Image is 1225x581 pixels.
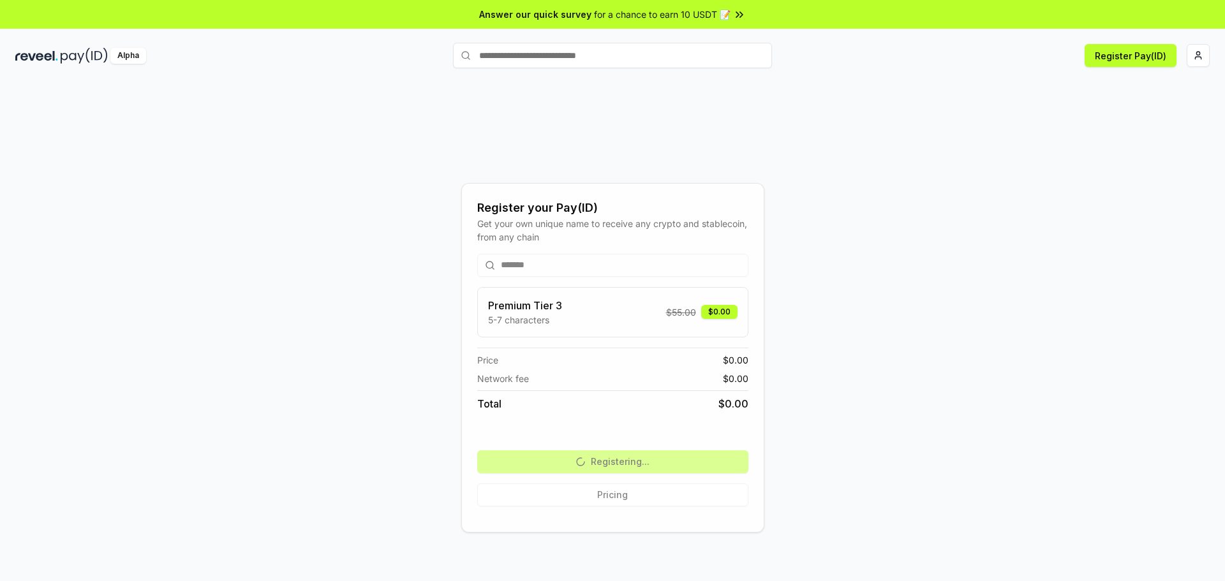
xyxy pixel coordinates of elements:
div: Register your Pay(ID) [477,199,748,217]
div: Alpha [110,48,146,64]
div: Get your own unique name to receive any crypto and stablecoin, from any chain [477,217,748,244]
span: Network fee [477,372,529,385]
span: $ 0.00 [723,372,748,385]
span: $ 0.00 [718,396,748,411]
img: pay_id [61,48,108,64]
img: reveel_dark [15,48,58,64]
span: Answer our quick survey [479,8,591,21]
button: Register Pay(ID) [1085,44,1177,67]
span: $ 0.00 [723,353,748,367]
span: for a chance to earn 10 USDT 📝 [594,8,731,21]
span: $ 55.00 [666,305,696,319]
span: Price [477,353,498,367]
p: 5-7 characters [488,313,562,327]
span: Total [477,396,501,411]
h3: Premium Tier 3 [488,298,562,313]
div: $0.00 [701,305,738,319]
